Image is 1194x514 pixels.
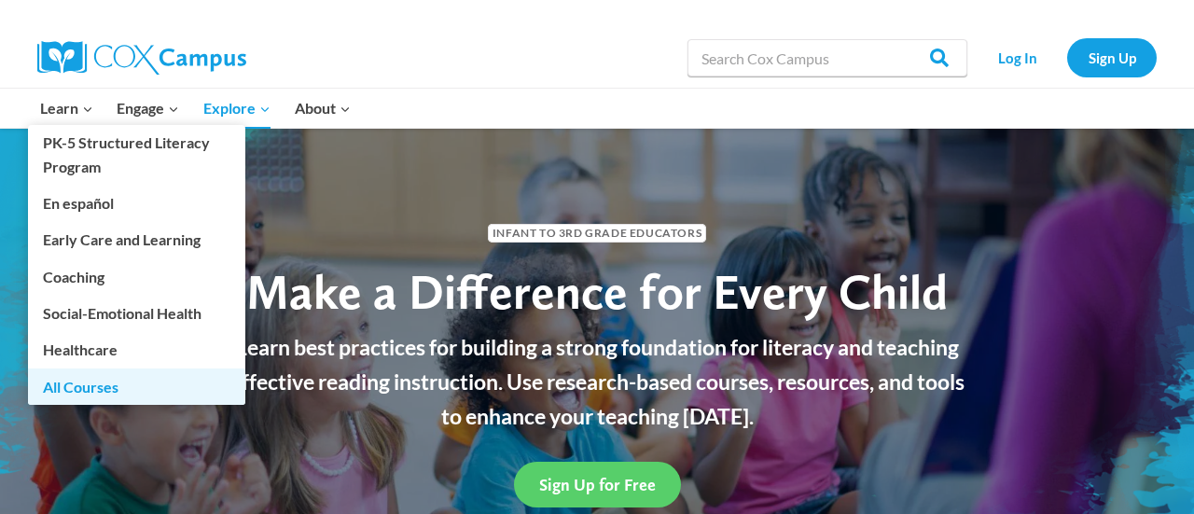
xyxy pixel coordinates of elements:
[977,38,1058,76] a: Log In
[191,89,283,128] button: Child menu of Explore
[105,89,192,128] button: Child menu of Engage
[219,330,975,433] p: Learn best practices for building a strong foundation for literacy and teaching effective reading...
[28,89,105,128] button: Child menu of Learn
[28,89,362,128] nav: Primary Navigation
[246,262,948,321] span: Make a Difference for Every Child
[28,125,245,185] a: PK-5 Structured Literacy Program
[283,89,363,128] button: Child menu of About
[1067,38,1157,76] a: Sign Up
[977,38,1157,76] nav: Secondary Navigation
[37,41,246,75] img: Cox Campus
[28,258,245,294] a: Coaching
[28,368,245,404] a: All Courses
[28,186,245,221] a: En español
[539,475,656,494] span: Sign Up for Free
[488,224,706,242] span: Infant to 3rd Grade Educators
[514,462,681,507] a: Sign Up for Free
[28,332,245,368] a: Healthcare
[28,222,245,257] a: Early Care and Learning
[687,39,967,76] input: Search Cox Campus
[28,296,245,331] a: Social-Emotional Health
